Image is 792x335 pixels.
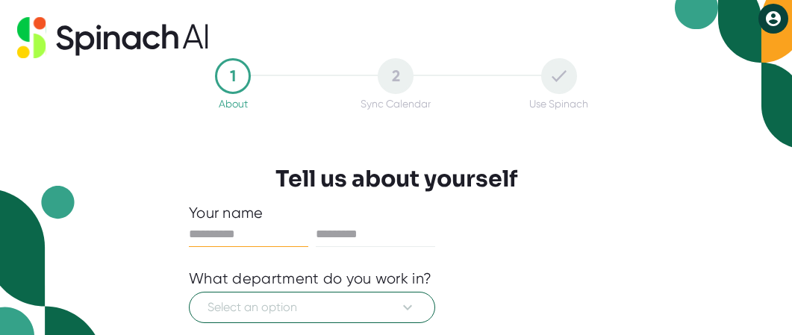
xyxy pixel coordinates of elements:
button: Select an option [189,292,435,323]
h3: Tell us about yourself [275,166,517,192]
span: Select an option [208,298,417,316]
div: Your name [189,204,603,222]
div: 1 [215,58,251,94]
div: Use Spinach [529,98,588,110]
div: About [219,98,248,110]
div: Sync Calendar [361,98,431,110]
div: 2 [378,58,414,94]
div: What department do you work in? [189,269,431,288]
